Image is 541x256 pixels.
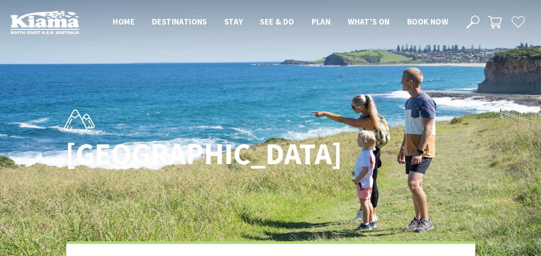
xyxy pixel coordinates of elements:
[10,10,79,34] img: Kiama Logo
[312,16,331,27] span: Plan
[152,16,207,27] span: Destinations
[113,16,135,27] span: Home
[348,16,390,27] span: What’s On
[65,137,309,171] h1: [GEOGRAPHIC_DATA]
[104,15,457,29] nav: Main Menu
[260,16,294,27] span: See & Do
[224,16,243,27] span: Stay
[407,16,448,27] span: Book now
